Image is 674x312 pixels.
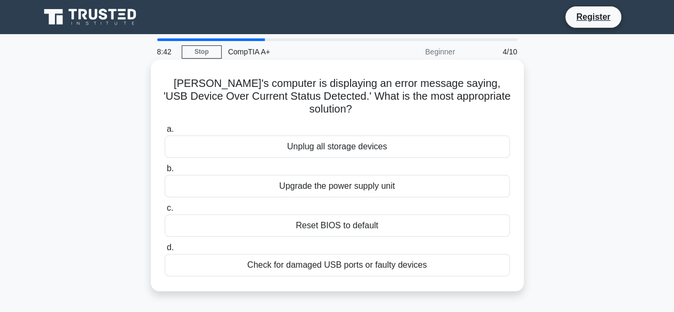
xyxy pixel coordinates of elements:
span: a. [167,124,174,133]
span: c. [167,203,173,212]
div: 8:42 [151,41,182,62]
div: Beginner [368,41,461,62]
div: Upgrade the power supply unit [165,175,510,197]
h5: [PERSON_NAME]'s computer is displaying an error message saying, 'USB Device Over Current Status D... [164,77,511,116]
a: Register [570,10,616,23]
div: CompTIA A+ [222,41,368,62]
div: 4/10 [461,41,524,62]
div: Unplug all storage devices [165,135,510,158]
div: Check for damaged USB ports or faulty devices [165,254,510,276]
span: b. [167,164,174,173]
a: Stop [182,45,222,59]
span: d. [167,243,174,252]
div: Reset BIOS to default [165,214,510,237]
